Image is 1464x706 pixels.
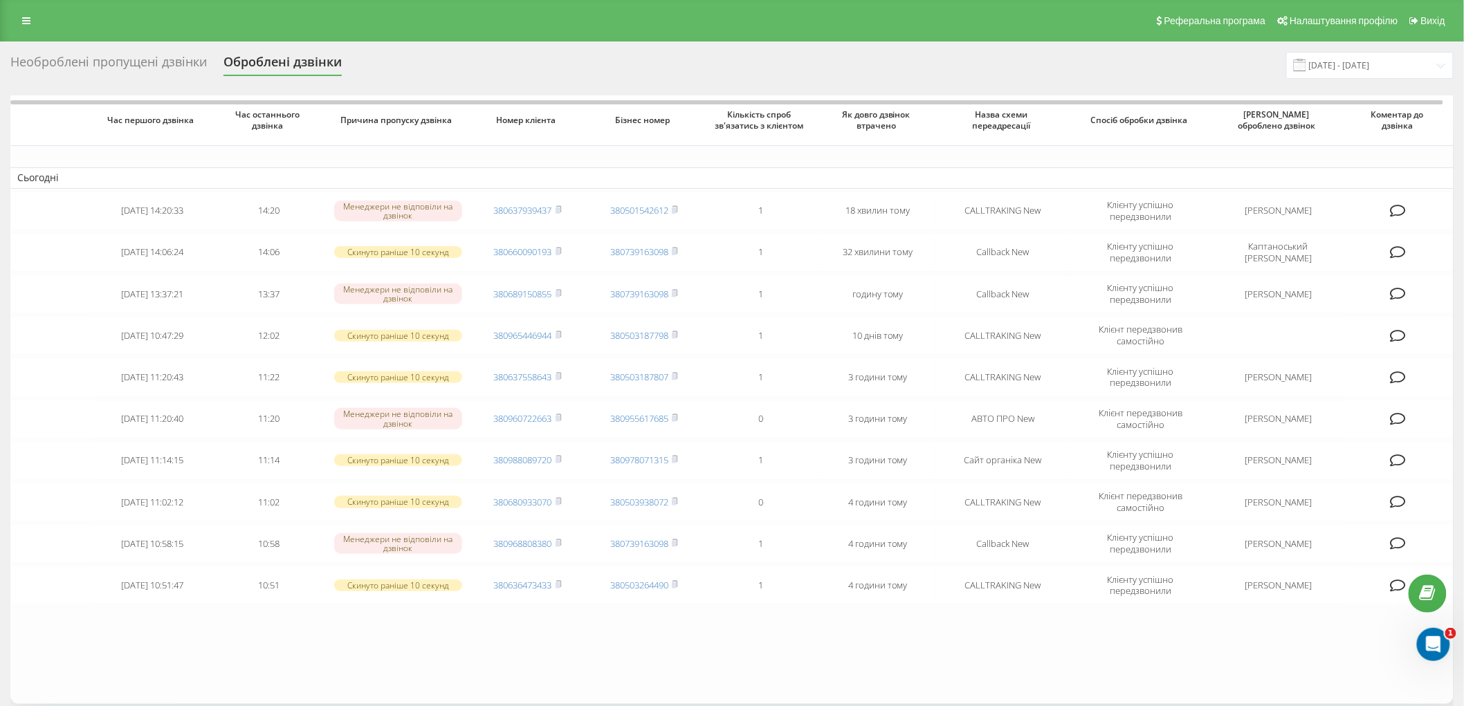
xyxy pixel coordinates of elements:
[210,483,327,521] td: 11:02
[1070,483,1211,521] td: Клієнт передзвонив самостійно
[210,275,327,313] td: 13:37
[936,483,1070,521] td: CALLTRAKING New
[94,275,211,313] td: [DATE] 13:37:21
[334,496,462,508] div: Скинуто раніше 10 секунд
[820,233,937,272] td: 32 хвилини тому
[1070,357,1211,396] td: Клієнту успішно передзвонили
[494,496,552,508] a: 380680933070
[936,400,1070,438] td: АВТО ПРО New
[334,533,462,554] div: Менеджери не відповіли на дзвінок
[936,357,1070,396] td: CALLTRAKING New
[1211,192,1345,230] td: [PERSON_NAME]
[1211,275,1345,313] td: [PERSON_NAME]
[210,233,327,272] td: 14:06
[1070,524,1211,563] td: Клієнту успішно передзвонили
[610,454,668,466] a: 380978071315
[820,192,937,230] td: 18 хвилин тому
[1211,441,1345,480] td: [PERSON_NAME]
[210,316,327,355] td: 12:02
[106,115,199,126] span: Час першого дзвінка
[10,55,207,76] div: Необроблені пропущені дзвінки
[703,316,820,355] td: 1
[94,483,211,521] td: [DATE] 11:02:12
[1070,316,1211,355] td: Клієнт передзвонив самостійно
[820,400,937,438] td: 3 години тому
[10,167,1454,188] td: Сьогодні
[598,115,690,126] span: Бізнес номер
[94,357,211,396] td: [DATE] 11:20:43
[610,371,668,383] a: 380503187807
[610,329,668,342] a: 380503187798
[94,316,211,355] td: [DATE] 10:47:29
[820,566,937,604] td: 4 години тому
[610,288,668,300] a: 380739163098
[210,524,327,563] td: 10:58
[494,204,552,216] a: 380637939437
[1164,15,1266,26] span: Реферальна програма
[1357,109,1442,131] span: Коментар до дзвінка
[94,566,211,604] td: [DATE] 10:51:47
[334,408,462,429] div: Менеджери не відповіли на дзвінок
[1225,109,1333,131] span: [PERSON_NAME] оброблено дзвінок
[1070,192,1211,230] td: Клієнту успішно передзвонили
[1211,400,1345,438] td: [PERSON_NAME]
[610,204,668,216] a: 380501542612
[494,329,552,342] a: 380965446944
[1211,357,1345,396] td: [PERSON_NAME]
[494,412,552,425] a: 380960722663
[703,441,820,480] td: 1
[936,524,1070,563] td: Callback New
[334,371,462,383] div: Скинуто раніше 10 секунд
[334,579,462,591] div: Скинуто раніше 10 секунд
[1290,15,1398,26] span: Налаштування профілю
[1211,233,1345,272] td: Каптаноський [PERSON_NAME]
[94,400,211,438] td: [DATE] 11:20:40
[1211,524,1345,563] td: [PERSON_NAME]
[223,55,342,76] div: Оброблені дзвінки
[820,441,937,480] td: 3 години тому
[703,357,820,396] td: 1
[334,284,462,304] div: Менеджери не відповіли на дзвінок
[936,233,1070,272] td: Callback New
[610,579,668,591] a: 380503264490
[334,454,462,466] div: Скинуто раніше 10 секунд
[703,192,820,230] td: 1
[340,115,455,126] span: Причина пропуску дзвінка
[1070,275,1211,313] td: Клієнту успішно передзвонили
[1070,400,1211,438] td: Клієнт передзвонив самостійно
[703,233,820,272] td: 1
[1070,233,1211,272] td: Клієнту успішно передзвонили
[703,566,820,604] td: 1
[1083,115,1198,126] span: Спосіб обробки дзвінка
[936,566,1070,604] td: CALLTRAKING New
[1417,628,1450,661] iframe: Intercom live chat
[494,245,552,258] a: 380660090193
[832,109,924,131] span: Як довго дзвінок втрачено
[610,412,668,425] a: 380955617685
[334,246,462,258] div: Скинуто раніше 10 секунд
[210,357,327,396] td: 11:22
[936,316,1070,355] td: CALLTRAKING New
[1070,441,1211,480] td: Клієнту успішно передзвонили
[820,316,937,355] td: 10 днів тому
[936,275,1070,313] td: Callback New
[494,371,552,383] a: 380637558643
[703,400,820,438] td: 0
[223,109,315,131] span: Час останнього дзвінка
[1070,566,1211,604] td: Клієнту успішно передзвонили
[94,192,211,230] td: [DATE] 14:20:33
[94,441,211,480] td: [DATE] 11:14:15
[936,192,1070,230] td: CALLTRAKING New
[210,192,327,230] td: 14:20
[210,400,327,438] td: 11:20
[494,579,552,591] a: 380636473433
[820,524,937,563] td: 4 години тому
[1211,566,1345,604] td: [PERSON_NAME]
[610,537,668,550] a: 380739163098
[703,483,820,521] td: 0
[94,524,211,563] td: [DATE] 10:58:15
[210,566,327,604] td: 10:51
[1421,15,1445,26] span: Вихід
[703,524,820,563] td: 1
[610,245,668,258] a: 380739163098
